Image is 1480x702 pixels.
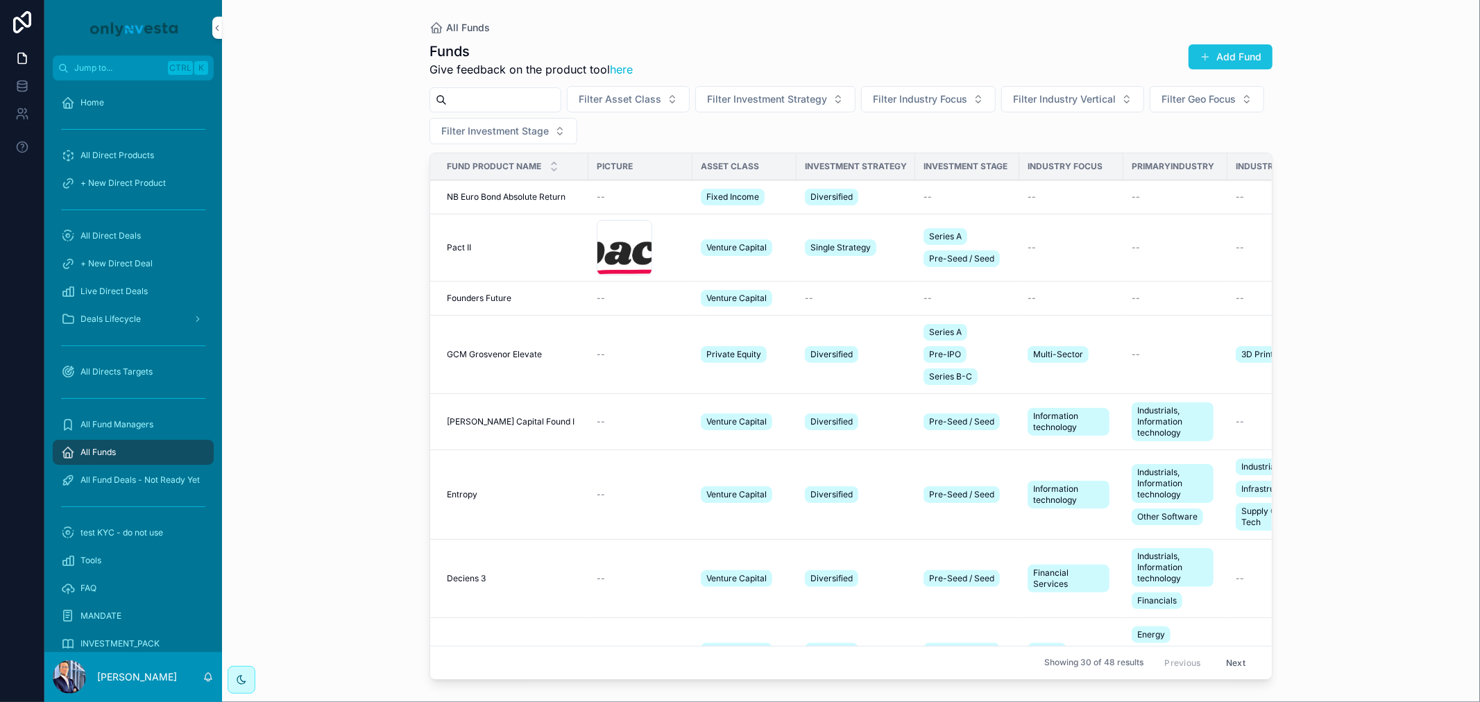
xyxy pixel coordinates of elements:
span: -- [1132,242,1140,253]
span: Asset Class [701,161,759,172]
a: Diversified [805,640,907,662]
span: Picture [597,161,633,172]
a: Diversified [805,483,907,506]
span: Industry Vertical [1236,161,1323,172]
a: MANDATE [53,603,214,628]
span: Industrials, Information technology [1137,551,1208,584]
a: -- [597,293,684,304]
span: FAQ [80,583,96,594]
a: -- [1028,293,1115,304]
span: Entropy [447,489,477,500]
button: Jump to...CtrlK [53,55,214,80]
span: Multi-Sector [1033,349,1083,360]
a: Industrials, Information technologyFinancials [1132,545,1219,612]
a: Tools [53,548,214,573]
span: Deals Lifecycle [80,314,141,325]
span: -- [597,416,605,427]
span: Pre-Seed / Seed [929,416,994,427]
a: Pre-Seed / Seed [924,483,1011,506]
a: Deals Lifecycle [53,307,214,332]
button: Next [1216,652,1255,674]
span: PrimaryIndustry [1132,161,1214,172]
span: Fixed Income [706,191,759,203]
span: -- [924,191,932,203]
span: 3D Printing [1241,349,1285,360]
span: K [196,62,207,74]
a: Private Equity [701,343,788,366]
a: Diversified [805,411,907,433]
span: Series A [929,327,962,338]
a: Fixed Income [701,186,788,208]
a: Live Direct Deals [53,279,214,304]
span: All Fund Deals - Not Ready Yet [80,474,200,486]
span: -- [924,293,932,304]
span: INVESTMENT_PACK [80,638,160,649]
a: -- [597,573,684,584]
span: Private Equity [706,349,761,360]
a: test KYC - do not use [53,520,214,545]
a: All Direct Products [53,143,214,168]
span: All Fund Managers [80,419,153,430]
span: Diversified [810,416,853,427]
span: Jump to... [74,62,162,74]
a: + New Direct Product [53,171,214,196]
a: Pre-Seed / Seed [924,567,1011,590]
span: Tools [80,555,101,566]
span: GCM Grosvenor Elevate [447,349,542,360]
span: Filter Investment Strategy [707,92,827,106]
a: IndustrialsInfrastructureSupply Chain Tech [1236,456,1323,533]
span: -- [1236,416,1244,427]
a: 3D Printing [1236,343,1323,366]
a: Energy [1028,640,1115,662]
span: -- [1236,191,1244,203]
a: Venture Capital [701,567,788,590]
span: Ctrl [168,61,193,75]
a: -- [1236,242,1323,253]
a: Diversified [805,186,907,208]
button: Select Button [1150,86,1264,112]
a: All Funds [429,21,490,35]
span: -- [597,349,605,360]
span: -- [1028,293,1036,304]
a: -- [1132,242,1219,253]
span: Showing 30 of 48 results [1044,658,1143,669]
a: Venture Capital [701,237,788,259]
span: + New Direct Product [80,178,166,189]
a: -- [1028,191,1115,203]
span: Founders Future [447,293,511,304]
span: Diversified [810,349,853,360]
a: -- [1236,293,1323,304]
span: Series B-C [929,371,972,382]
button: Select Button [429,118,577,144]
span: -- [805,293,813,304]
span: Single Strategy [810,242,871,253]
span: -- [597,573,605,584]
a: All Fund Managers [53,412,214,437]
span: Diversified [810,573,853,584]
a: -- [924,293,1011,304]
span: Information technology [1033,411,1104,433]
span: -- [1132,191,1140,203]
span: NB Euro Bond Absolute Return [447,191,565,203]
a: EnergyInformation technology [1132,624,1219,679]
span: Venture Capital [706,242,767,253]
span: Venture Capital [706,293,767,304]
a: Multi-Sector [1028,343,1115,366]
span: test KYC - do not use [80,527,163,538]
a: Diversified [805,343,907,366]
span: All Direct Products [80,150,154,161]
span: Industry Focus [1028,161,1103,172]
a: Single Strategy [805,237,907,259]
a: -- [597,489,684,500]
span: Venture Capital [706,416,767,427]
span: + New Direct Deal [80,258,153,269]
button: Select Button [567,86,690,112]
span: All Directs Targets [80,366,153,377]
span: -- [1028,242,1036,253]
span: Give feedback on the product tool [429,61,633,78]
span: Home [80,97,104,108]
span: Industrials [1241,461,1282,472]
a: Entropy [447,489,580,500]
a: -- [1236,573,1323,584]
span: Diversified [810,191,853,203]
